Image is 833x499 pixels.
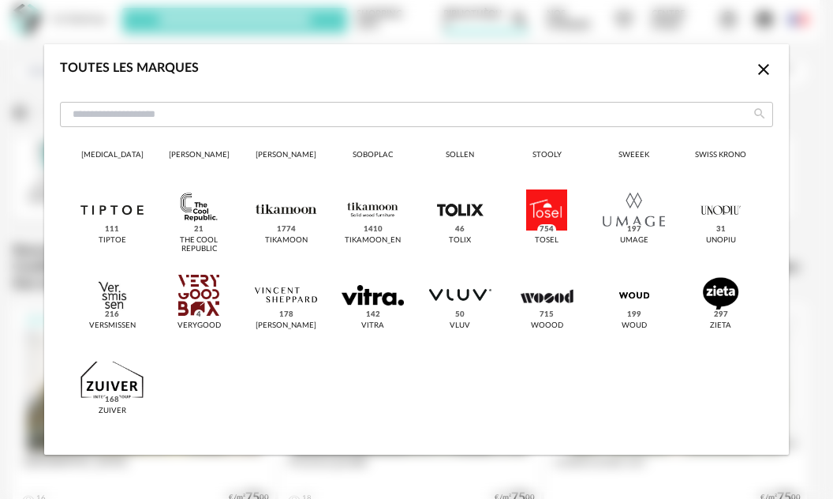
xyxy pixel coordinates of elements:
[446,151,474,160] div: Sollen
[754,62,773,75] span: Close icon
[618,151,649,160] div: Sweeek
[89,321,136,331] div: Versmissen
[60,60,199,77] div: Toutes les marques
[531,321,563,331] div: WOOOD
[194,310,204,321] span: 4
[710,321,731,331] div: Zieta
[44,44,789,455] div: dialog
[192,224,206,235] span: 21
[625,224,644,235] span: 197
[714,224,728,235] span: 31
[265,236,308,246] div: Tikamoon
[712,310,730,321] span: 297
[99,236,126,246] div: TIPTOE
[103,224,121,235] span: 111
[450,321,470,331] div: Vluv
[99,407,126,416] div: Zuiver
[537,310,556,321] span: 715
[353,151,393,160] div: Soboplac
[695,151,746,160] div: Swiss Krono
[532,151,562,160] div: Stooly
[535,236,558,246] div: Tosel
[177,321,221,331] div: Verygood
[453,310,467,321] span: 50
[103,310,121,321] span: 216
[169,151,230,160] div: [PERSON_NAME]
[625,310,644,321] span: 199
[256,321,316,331] div: [PERSON_NAME]
[453,224,467,235] span: 46
[103,395,121,406] span: 168
[622,321,647,331] div: Woud
[537,224,556,235] span: 754
[361,224,385,235] span: 1410
[256,151,316,160] div: [PERSON_NAME]
[345,236,401,246] div: Tikamoon_EN
[449,236,471,246] div: Tolix
[164,236,233,254] div: The Cool Republic
[361,321,384,331] div: Vitra
[706,236,736,246] div: Unopiu
[620,236,648,246] div: Umage
[364,310,383,321] span: 142
[276,310,295,321] span: 178
[274,224,297,235] span: 1774
[81,151,144,160] div: [MEDICAL_DATA]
